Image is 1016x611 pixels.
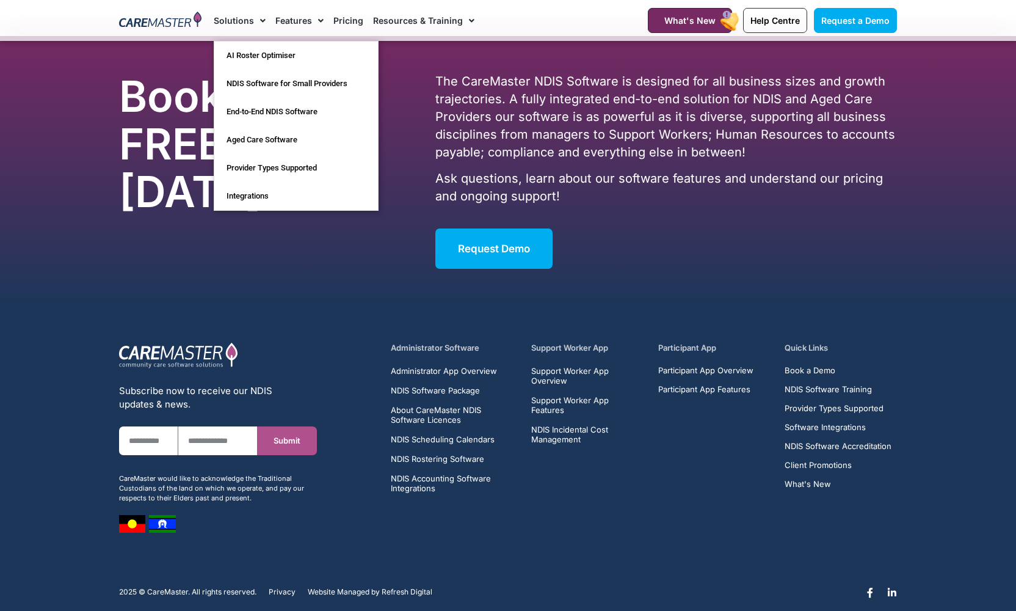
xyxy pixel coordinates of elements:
[785,442,891,451] a: NDIS Software Accreditation
[658,385,750,394] span: Participant App Features
[785,342,897,354] h5: Quick Links
[785,461,891,470] a: Client Promotions
[214,126,378,154] a: Aged Care Software
[531,366,644,386] a: Support Worker App Overview
[435,229,553,269] a: Request Demo
[269,588,296,596] a: Privacy
[214,70,378,98] a: NDIS Software for Small Providers
[119,588,256,596] p: 2025 © CareMaster. All rights reserved.
[658,385,753,394] a: Participant App Features
[435,73,897,161] p: The CareMaster NDIS Software is designed for all business sizes and growth trajectories. A fully ...
[785,404,884,413] span: Provider Types Supported
[658,366,753,375] a: Participant App Overview
[750,15,800,26] span: Help Centre
[531,425,644,444] a: NDIS Incidental Cost Management
[274,436,300,445] span: Submit
[664,15,716,26] span: What's New
[743,8,807,33] a: Help Centre
[391,342,517,354] h5: Administrator Software
[785,385,872,394] span: NDIS Software Training
[391,386,517,395] a: NDIS Software Package
[119,474,317,503] div: CareMaster would like to acknowledge the Traditional Custodians of the land on which we operate, ...
[391,366,517,376] a: Administrator App Overview
[785,366,835,375] span: Book a Demo
[119,73,372,216] h2: Book a FREE Demo [DATE]
[821,15,890,26] span: Request a Demo
[391,434,495,444] span: NDIS Scheduling Calendars
[458,243,530,255] span: Request Demo
[391,434,517,444] a: NDIS Scheduling Calendars
[814,8,897,33] a: Request a Demo
[391,454,517,464] a: NDIS Rostering Software
[531,395,644,415] a: Support Worker App Features
[391,366,497,376] span: Administrator App Overview
[308,588,380,596] span: Website Managed by
[785,404,891,413] a: Provider Types Supported
[785,385,891,394] a: NDIS Software Training
[785,366,891,375] a: Book a Demo
[648,8,732,33] a: What's New
[214,41,379,211] ul: Solutions
[382,588,432,596] a: Refresh Digital
[119,384,317,411] div: Subscribe now to receive our NDIS updates & news.
[435,170,897,205] p: Ask questions, learn about our software features and understand our pricing and ongoing support!
[149,515,176,533] img: image 8
[214,42,378,70] a: AI Roster Optimiser
[391,454,484,464] span: NDIS Rostering Software
[391,405,517,425] a: About CareMaster NDIS Software Licences
[391,474,517,493] a: NDIS Accounting Software Integrations
[658,342,771,354] h5: Participant App
[119,342,238,369] img: CareMaster Logo Part
[785,423,891,432] a: Software Integrations
[214,182,378,210] a: Integrations
[119,12,201,30] img: CareMaster Logo
[785,480,831,489] span: What's New
[258,426,317,455] button: Submit
[391,386,480,395] span: NDIS Software Package
[214,98,378,126] a: End-to-End NDIS Software
[785,461,852,470] span: Client Promotions
[785,423,866,432] span: Software Integrations
[214,154,378,182] a: Provider Types Supported
[785,480,891,489] a: What's New
[119,515,145,533] img: image 7
[531,342,644,354] h5: Support Worker App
